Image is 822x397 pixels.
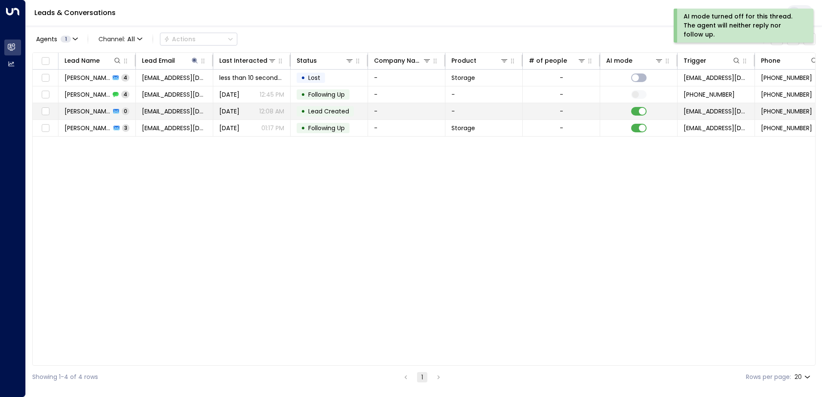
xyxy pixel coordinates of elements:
[32,33,81,45] button: Agents1
[219,124,239,132] span: Sep 21, 2025
[761,124,812,132] span: +447823435468
[684,12,802,39] div: AI mode turned off for this thread. The agent will neither reply nor follow up.
[368,70,445,86] td: -
[606,55,632,66] div: AI mode
[261,124,284,132] p: 01:17 PM
[308,90,345,99] span: Following Up
[142,55,199,66] div: Lead Email
[560,73,563,82] div: -
[684,55,706,66] div: Trigger
[529,55,586,66] div: # of people
[219,55,267,66] div: Last Interacted
[560,107,563,116] div: -
[64,55,122,66] div: Lead Name
[451,124,475,132] span: Storage
[40,123,51,134] span: Toggle select row
[297,55,354,66] div: Status
[301,70,305,85] div: •
[368,103,445,119] td: -
[64,90,110,99] span: Hirose Kasuya
[400,372,444,382] nav: pagination navigation
[64,124,111,132] span: Hirose Kasuya
[61,36,71,43] span: 1
[122,107,129,115] span: 0
[746,373,791,382] label: Rows per page:
[142,55,175,66] div: Lead Email
[40,89,51,100] span: Toggle select row
[560,124,563,132] div: -
[64,55,100,66] div: Lead Name
[308,124,345,132] span: Following Up
[219,73,284,82] span: less than 10 seconds ago
[40,106,51,117] span: Toggle select row
[40,73,51,83] span: Toggle select row
[761,55,819,66] div: Phone
[308,73,320,82] span: Lost
[127,36,135,43] span: All
[259,107,284,116] p: 12:08 AM
[794,371,812,383] div: 20
[160,33,237,46] button: Actions
[451,55,476,66] div: Product
[761,73,812,82] span: +447823435468
[297,55,317,66] div: Status
[219,55,276,66] div: Last Interacted
[684,107,748,116] span: leads@space-station.co.uk
[374,55,431,66] div: Company Name
[606,55,663,66] div: AI mode
[219,90,239,99] span: Sep 30, 2025
[260,90,284,99] p: 12:45 PM
[64,73,110,82] span: Hirose Kasuya
[451,73,475,82] span: Storage
[445,86,523,103] td: -
[142,73,207,82] span: xi.yintiao.huan@gmail.com
[121,74,129,81] span: 4
[529,55,567,66] div: # of people
[761,55,780,66] div: Phone
[32,373,98,382] div: Showing 1-4 of 4 rows
[121,91,129,98] span: 4
[34,8,116,18] a: Leads & Conversations
[95,33,146,45] span: Channel:
[684,124,748,132] span: leads@space-station.co.uk
[64,107,110,116] span: Hirose Kasuya
[761,90,812,99] span: +447823435468
[301,104,305,119] div: •
[36,36,57,42] span: Agents
[684,90,735,99] span: +447823435468
[160,33,237,46] div: Button group with a nested menu
[368,120,445,136] td: -
[684,55,741,66] div: Trigger
[95,33,146,45] button: Channel:All
[560,90,563,99] div: -
[122,124,129,131] span: 3
[445,103,523,119] td: -
[301,121,305,135] div: •
[301,87,305,102] div: •
[40,56,51,67] span: Toggle select all
[142,124,207,132] span: xi.yintiao.huan@gmail.com
[417,372,427,382] button: page 1
[164,35,196,43] div: Actions
[761,107,812,116] span: +447823435468
[142,90,207,99] span: xi.yintiao.huan@gmail.com
[219,107,239,116] span: Sep 24, 2025
[308,107,349,116] span: Lead Created
[374,55,423,66] div: Company Name
[684,73,748,82] span: leads@space-station.co.uk
[451,55,509,66] div: Product
[142,107,207,116] span: xi.yintiao.huan@gmail.com
[368,86,445,103] td: -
